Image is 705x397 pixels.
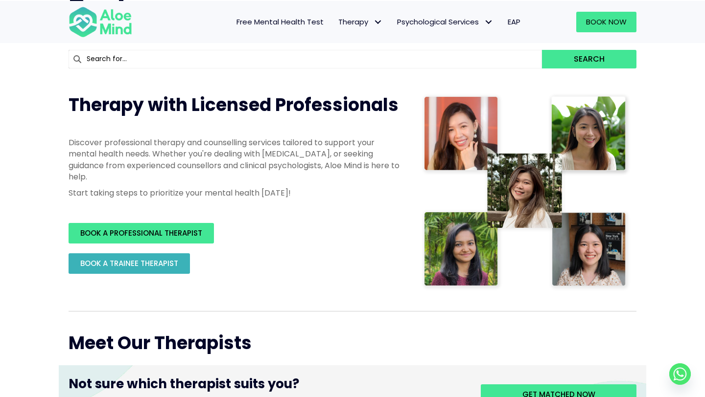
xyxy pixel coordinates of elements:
span: Therapy with Licensed Professionals [69,92,399,117]
a: TherapyTherapy: submenu [331,12,390,32]
span: Psychological Services: submenu [481,15,495,29]
input: Search for... [69,50,542,68]
span: BOOK A TRAINEE THERAPIST [80,258,178,268]
p: Discover professional therapy and counselling services tailored to support your mental health nee... [69,137,401,182]
span: EAP [508,17,520,27]
img: Therapist collage [421,93,631,291]
a: Book Now [576,12,636,32]
a: EAP [500,12,528,32]
a: BOOK A PROFESSIONAL THERAPIST [69,223,214,243]
a: BOOK A TRAINEE THERAPIST [69,253,190,274]
button: Search [542,50,636,68]
a: Whatsapp [669,363,691,385]
a: Psychological ServicesPsychological Services: submenu [390,12,500,32]
span: Free Mental Health Test [236,17,324,27]
span: Psychological Services [397,17,493,27]
span: Book Now [586,17,627,27]
span: BOOK A PROFESSIONAL THERAPIST [80,228,202,238]
nav: Menu [145,12,528,32]
a: Free Mental Health Test [229,12,331,32]
span: Therapy [338,17,382,27]
img: Aloe mind Logo [69,6,132,38]
span: Therapy: submenu [371,15,385,29]
span: Meet Our Therapists [69,331,252,355]
p: Start taking steps to prioritize your mental health [DATE]! [69,187,401,198]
